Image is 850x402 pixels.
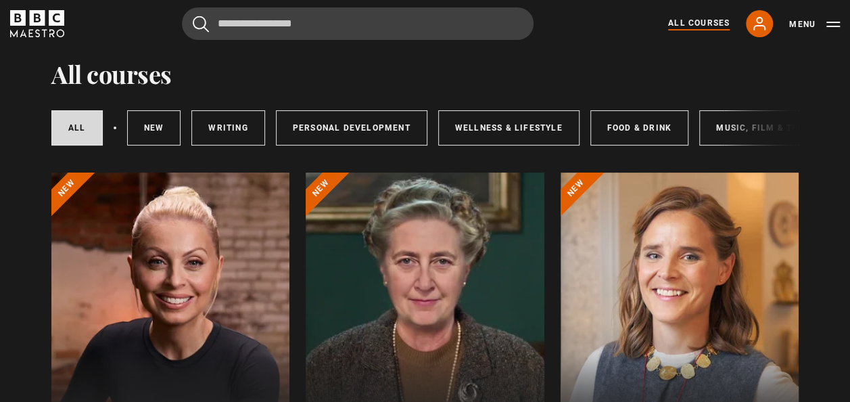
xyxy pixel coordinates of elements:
[276,110,427,146] a: Personal Development
[182,7,534,40] input: Search
[193,16,209,32] button: Submit the search query
[590,110,688,146] a: Food & Drink
[51,110,103,146] a: All
[699,110,843,146] a: Music, Film & Theatre
[127,110,181,146] a: New
[789,18,840,31] button: Toggle navigation
[51,60,172,88] h1: All courses
[191,110,264,146] a: Writing
[10,10,64,37] svg: BBC Maestro
[668,17,730,30] a: All Courses
[438,110,580,146] a: Wellness & Lifestyle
